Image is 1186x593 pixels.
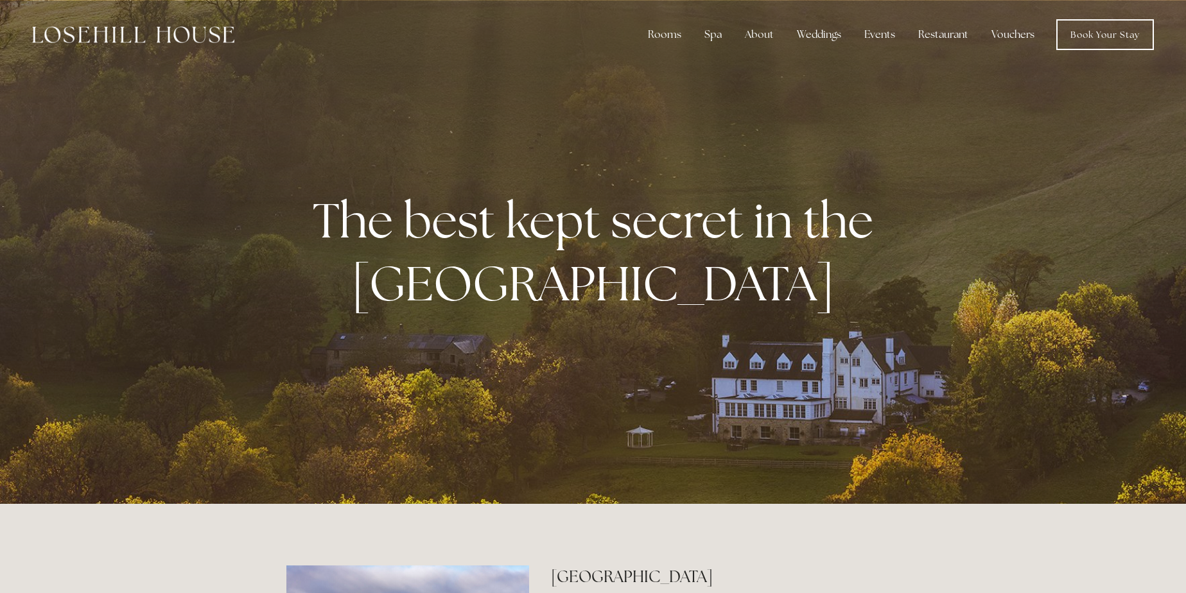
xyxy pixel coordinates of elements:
[551,565,900,588] h2: [GEOGRAPHIC_DATA]
[908,22,979,47] div: Restaurant
[854,22,905,47] div: Events
[787,22,851,47] div: Weddings
[735,22,784,47] div: About
[1056,19,1154,50] a: Book Your Stay
[313,189,884,314] strong: The best kept secret in the [GEOGRAPHIC_DATA]
[694,22,732,47] div: Spa
[32,26,234,43] img: Losehill House
[638,22,692,47] div: Rooms
[981,22,1045,47] a: Vouchers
